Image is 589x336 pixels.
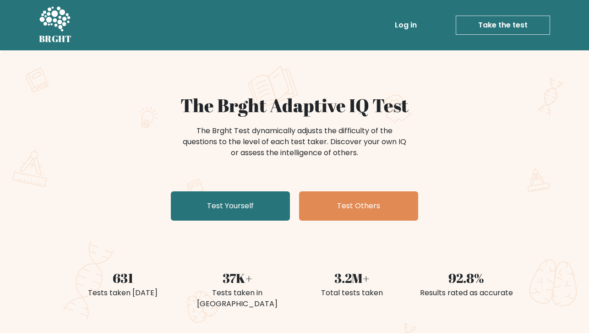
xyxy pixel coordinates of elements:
[414,268,518,287] div: 92.8%
[185,287,289,309] div: Tests taken in [GEOGRAPHIC_DATA]
[300,287,404,298] div: Total tests taken
[300,268,404,287] div: 3.2M+
[456,16,550,35] a: Take the test
[185,268,289,287] div: 37K+
[71,287,175,298] div: Tests taken [DATE]
[39,4,72,47] a: BRGHT
[71,268,175,287] div: 631
[39,33,72,44] h5: BRGHT
[391,16,420,34] a: Log in
[171,191,290,221] a: Test Yourself
[180,125,409,158] div: The Brght Test dynamically adjusts the difficulty of the questions to the level of each test take...
[299,191,418,221] a: Test Others
[414,287,518,298] div: Results rated as accurate
[71,94,518,116] h1: The Brght Adaptive IQ Test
